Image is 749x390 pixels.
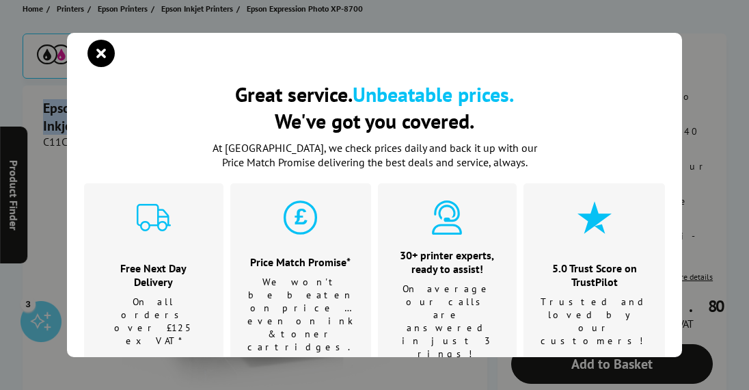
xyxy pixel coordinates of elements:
img: price-promise-cyan.svg [284,200,318,235]
img: delivery-cyan.svg [137,200,171,235]
h2: Great service. We've got you covered. [84,81,665,134]
h3: Price Match Promise* [247,255,354,269]
img: expert-cyan.svg [430,200,464,235]
p: Trusted and loved by our customers! [541,296,648,348]
p: On average our calls are answered in just 3 rings! [395,283,500,361]
h3: Free Next Day Delivery [101,261,206,289]
h3: 5.0 Trust Score on TrustPilot [541,261,648,289]
img: star-cyan.svg [577,200,612,235]
p: We won't be beaten on price …even on ink & toner cartridges. [247,276,354,354]
button: close modal [91,43,111,64]
h3: 30+ printer experts, ready to assist! [395,248,500,276]
b: Unbeatable prices. [353,81,514,107]
p: On all orders over £125 ex VAT* [101,296,206,348]
p: At [GEOGRAPHIC_DATA], we check prices daily and back it up with our Price Match Promise deliverin... [204,141,545,170]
